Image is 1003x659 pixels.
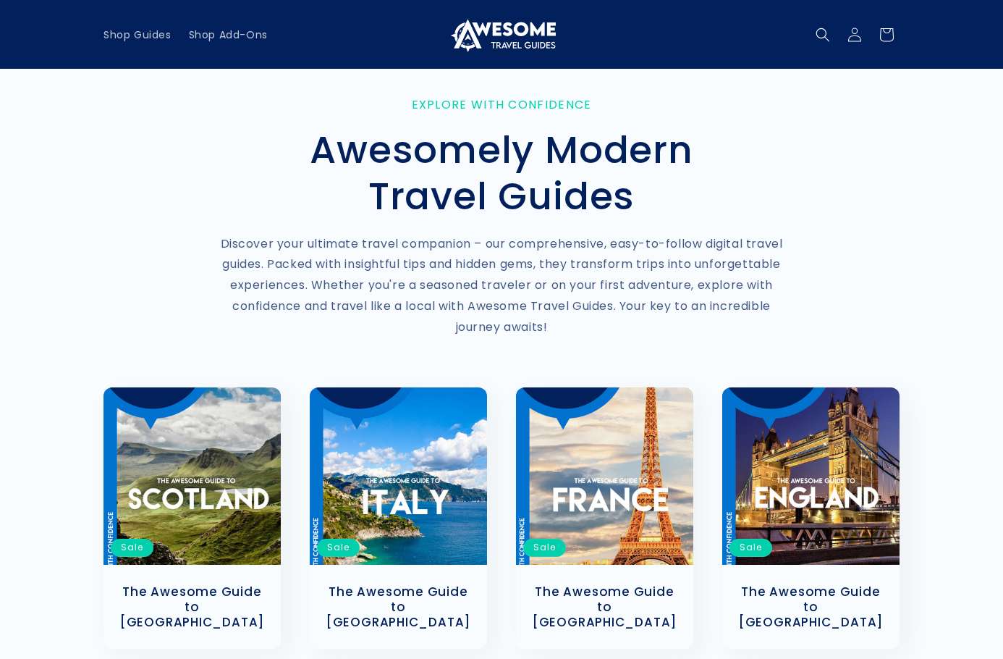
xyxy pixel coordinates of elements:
h2: Awesomely Modern Travel Guides [219,127,784,219]
a: The Awesome Guide to [GEOGRAPHIC_DATA] [530,584,679,629]
span: Shop Guides [103,28,172,41]
a: The Awesome Guide to [GEOGRAPHIC_DATA] [737,584,885,629]
img: Awesome Travel Guides [447,17,556,52]
span: Shop Add-Ons [189,28,268,41]
a: The Awesome Guide to [GEOGRAPHIC_DATA] [118,584,266,629]
a: Shop Add-Ons [180,20,276,50]
summary: Search [807,19,839,51]
p: Discover your ultimate travel companion – our comprehensive, easy-to-follow digital travel guides... [219,234,784,338]
p: Explore with Confidence [219,98,784,112]
a: Shop Guides [95,20,180,50]
a: The Awesome Guide to [GEOGRAPHIC_DATA] [324,584,473,629]
a: Awesome Travel Guides [442,12,562,57]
